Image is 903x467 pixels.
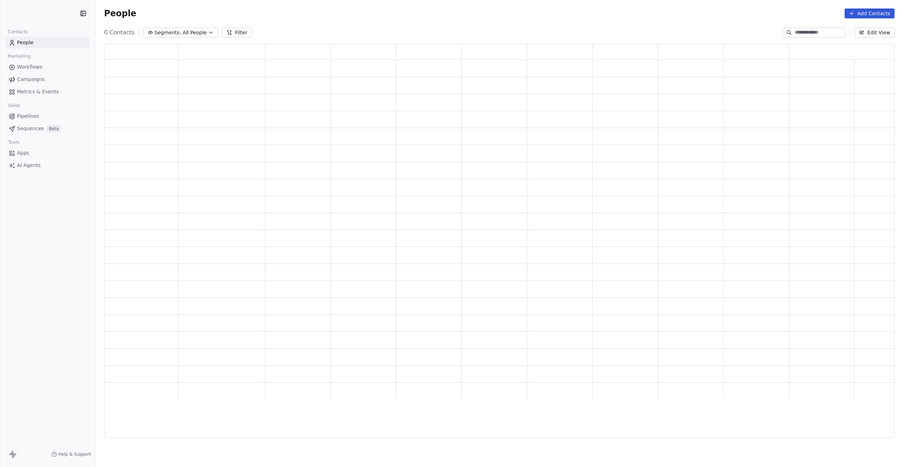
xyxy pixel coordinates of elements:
button: Add Contacts [845,8,895,18]
span: AI Agents [17,162,41,169]
a: Workflows [6,61,90,73]
a: Help & Support [51,451,91,457]
a: People [6,37,90,48]
button: Edit View [855,28,895,38]
span: People [17,39,34,46]
a: Apps [6,147,90,159]
a: Pipelines [6,110,90,122]
span: Pipelines [17,113,39,120]
span: Sales [5,100,23,111]
span: Segments: [155,29,181,36]
span: 0 Contacts [104,28,134,37]
button: Filter [222,28,252,38]
span: Sequences [17,125,44,132]
span: Beta [47,125,61,132]
a: AI Agents [6,160,90,171]
span: All People [183,29,207,36]
span: Marketing [5,51,34,62]
div: grid [104,60,895,438]
a: Campaigns [6,74,90,85]
span: Metrics & Events [17,88,59,96]
span: Help & Support [58,451,91,457]
a: SequencesBeta [6,123,90,134]
span: Campaigns [17,76,45,83]
span: Tools [5,137,22,148]
span: People [104,8,136,19]
span: Workflows [17,63,42,71]
span: Apps [17,149,29,157]
span: Contacts [5,27,31,37]
a: Metrics & Events [6,86,90,98]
